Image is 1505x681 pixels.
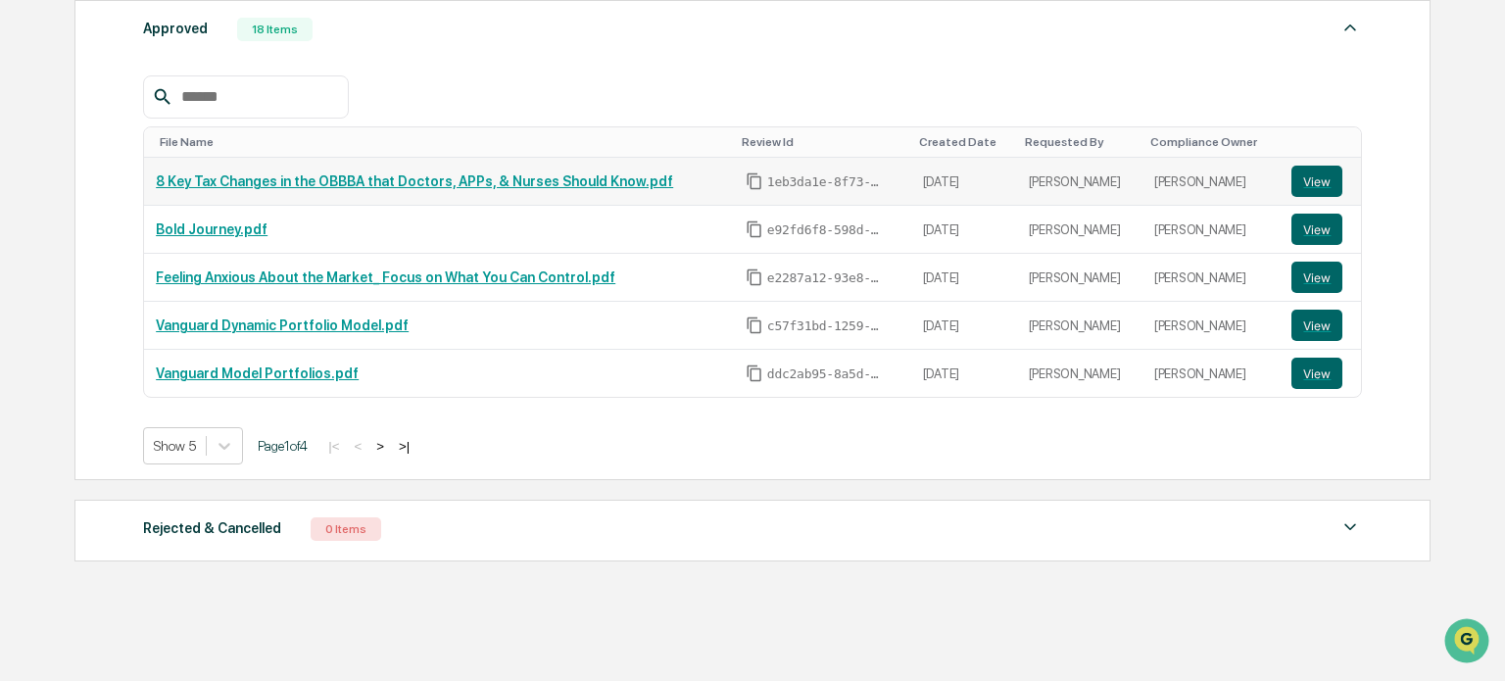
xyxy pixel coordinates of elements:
a: View [1291,358,1349,389]
div: 🗄️ [142,249,158,265]
span: Preclearance [39,247,126,267]
div: 🖐️ [20,249,35,265]
td: [DATE] [911,302,1017,350]
a: 🖐️Preclearance [12,239,134,274]
div: We're available if you need us! [67,170,248,185]
span: Copy Id [746,220,763,238]
div: Toggle SortBy [742,135,903,149]
div: Toggle SortBy [1150,135,1273,149]
span: Copy Id [746,268,763,286]
td: [PERSON_NAME] [1142,350,1281,397]
td: [DATE] [911,350,1017,397]
td: [PERSON_NAME] [1017,206,1142,254]
span: Pylon [195,332,237,347]
button: View [1291,214,1342,245]
td: [DATE] [911,254,1017,302]
td: [PERSON_NAME] [1142,254,1281,302]
div: Approved [143,16,208,41]
a: Powered byPylon [138,331,237,347]
input: Clear [51,89,323,110]
td: [PERSON_NAME] [1017,350,1142,397]
span: Copy Id [746,172,763,190]
a: Vanguard Model Portfolios.pdf [156,365,359,381]
a: View [1291,214,1349,245]
td: [DATE] [911,206,1017,254]
span: Copy Id [746,365,763,382]
a: View [1291,262,1349,293]
button: Start new chat [333,156,357,179]
span: Page 1 of 4 [258,438,308,454]
img: caret [1338,515,1362,539]
button: |< [322,438,345,455]
div: Toggle SortBy [160,135,726,149]
a: View [1291,310,1349,341]
span: ddc2ab95-8a5d-47b2-be01-c6f103d44a32 [767,366,885,382]
button: View [1291,310,1342,341]
td: [PERSON_NAME] [1017,302,1142,350]
td: [PERSON_NAME] [1142,206,1281,254]
span: Copy Id [746,316,763,334]
a: Bold Journey.pdf [156,221,267,237]
button: View [1291,262,1342,293]
div: 18 Items [237,18,313,41]
span: e92fd6f8-598d-4b3f-9de6-f63449fffddb [767,222,885,238]
td: [PERSON_NAME] [1017,158,1142,206]
a: 8 Key Tax Changes in the OBBBA that Doctors, APPs, & Nurses Should Know.pdf [156,173,673,189]
img: caret [1338,16,1362,39]
div: Rejected & Cancelled [143,515,281,541]
div: Toggle SortBy [919,135,1009,149]
iframe: Open customer support [1442,616,1495,669]
img: 1746055101610-c473b297-6a78-478c-a979-82029cc54cd1 [20,150,55,185]
div: Start new chat [67,150,321,170]
a: Vanguard Dynamic Portfolio Model.pdf [156,317,409,333]
td: [DATE] [911,158,1017,206]
div: 0 Items [311,517,381,541]
td: [PERSON_NAME] [1142,302,1281,350]
button: View [1291,166,1342,197]
td: [PERSON_NAME] [1017,254,1142,302]
span: Attestations [162,247,243,267]
button: < [348,438,367,455]
span: 1eb3da1e-8f73-4dc4-99d1-3d8686326c2a [767,174,885,190]
span: c57f31bd-1259-42e3-a4c3-fdc5ee663fea [767,318,885,334]
a: View [1291,166,1349,197]
button: View [1291,358,1342,389]
p: How can we help? [20,41,357,73]
td: [PERSON_NAME] [1142,158,1281,206]
button: > [370,438,390,455]
span: e2287a12-93e8-4b94-a0d2-df1d9b90e423 [767,270,885,286]
button: >| [393,438,415,455]
a: Feeling Anxious About the Market_ Focus on What You Can Control.pdf [156,269,615,285]
div: 🔎 [20,286,35,302]
div: Toggle SortBy [1295,135,1353,149]
a: 🔎Data Lookup [12,276,131,312]
span: Data Lookup [39,284,123,304]
a: 🗄️Attestations [134,239,251,274]
div: Toggle SortBy [1025,135,1135,149]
